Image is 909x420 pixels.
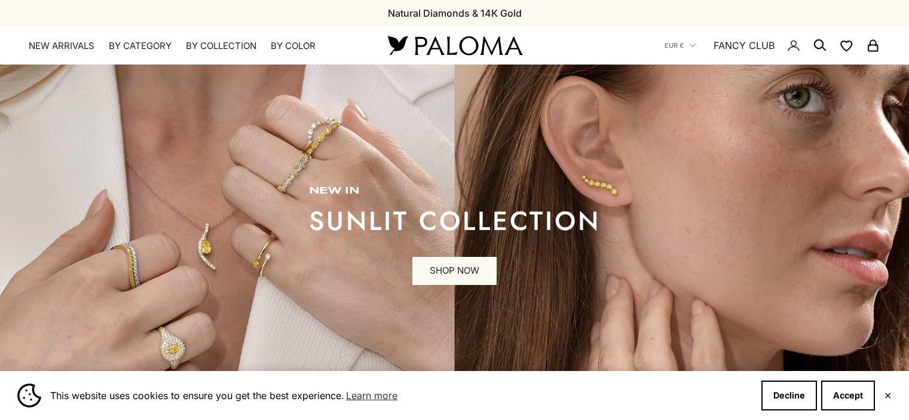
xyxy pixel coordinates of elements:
span: This website uses cookies to ensure you get the best experience. [50,387,752,404]
p: Natural Diamonds & 14K Gold [388,5,522,21]
img: Cookie banner [17,384,41,407]
button: EUR € [665,40,696,51]
summary: By Collection [186,40,256,52]
button: Close [884,392,892,399]
summary: By Color [271,40,316,52]
a: NEW ARRIVALS [29,40,94,52]
span: EUR € [665,40,684,51]
a: FANCY CLUB [714,38,775,53]
nav: Primary navigation [29,40,359,52]
summary: By Category [109,40,172,52]
button: Accept [821,381,875,410]
button: Decline [761,381,817,410]
a: Learn more [344,387,399,404]
nav: Secondary navigation [665,26,880,65]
